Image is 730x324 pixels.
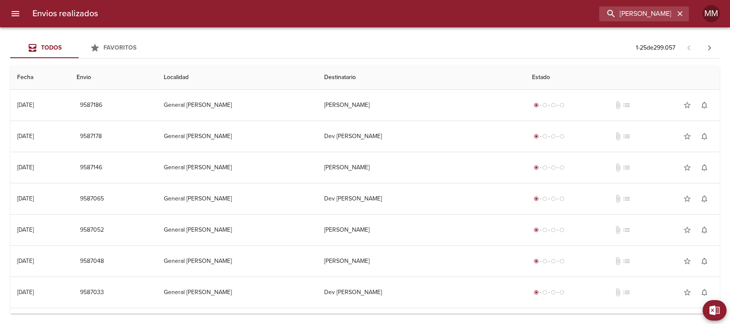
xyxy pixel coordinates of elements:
[683,132,692,141] span: star_border
[77,97,106,113] button: 9587186
[41,44,62,51] span: Todos
[534,259,539,264] span: radio_button_checked
[696,284,713,301] button: Activar notificaciones
[317,152,525,183] td: [PERSON_NAME]
[703,5,720,22] div: MM
[551,227,556,233] span: radio_button_unchecked
[317,121,525,152] td: Dev [PERSON_NAME]
[679,284,696,301] button: Agregar a favoritos
[542,259,547,264] span: radio_button_unchecked
[532,101,566,109] div: Generado
[80,287,104,298] span: 9587033
[534,165,539,170] span: radio_button_checked
[683,194,692,203] span: star_border
[622,101,631,109] span: No tiene pedido asociado
[700,132,709,141] span: notifications_none
[551,165,556,170] span: radio_button_unchecked
[679,159,696,176] button: Agregar a favoritos
[17,226,34,233] div: [DATE]
[542,103,547,108] span: radio_button_unchecked
[80,131,102,142] span: 9587178
[80,100,102,111] span: 9587186
[157,215,317,245] td: General [PERSON_NAME]
[80,194,104,204] span: 9587065
[534,227,539,233] span: radio_button_checked
[77,222,107,238] button: 9587052
[614,101,622,109] span: No tiene documentos adjuntos
[317,277,525,308] td: Dev [PERSON_NAME]
[551,259,556,264] span: radio_button_unchecked
[70,65,157,90] th: Envio
[614,288,622,297] span: No tiene documentos adjuntos
[700,101,709,109] span: notifications_none
[532,163,566,172] div: Generado
[679,43,699,52] span: Pagina anterior
[80,225,104,236] span: 9587052
[17,101,34,109] div: [DATE]
[103,44,136,51] span: Favoritos
[17,257,34,265] div: [DATE]
[622,132,631,141] span: No tiene pedido asociado
[683,257,692,265] span: star_border
[542,227,547,233] span: radio_button_unchecked
[77,285,107,300] button: 9587033
[77,191,107,207] button: 9587065
[696,253,713,270] button: Activar notificaciones
[157,183,317,214] td: General [PERSON_NAME]
[614,132,622,141] span: No tiene documentos adjuntos
[559,259,564,264] span: radio_button_unchecked
[614,163,622,172] span: No tiene documentos adjuntos
[696,221,713,239] button: Activar notificaciones
[551,196,556,201] span: radio_button_unchecked
[542,196,547,201] span: radio_button_unchecked
[614,257,622,265] span: No tiene documentos adjuntos
[532,288,566,297] div: Generado
[157,246,317,277] td: General [PERSON_NAME]
[534,103,539,108] span: radio_button_checked
[679,128,696,145] button: Agregar a favoritos
[551,134,556,139] span: radio_button_unchecked
[17,289,34,296] div: [DATE]
[551,290,556,295] span: radio_button_unchecked
[559,103,564,108] span: radio_button_unchecked
[679,221,696,239] button: Agregar a favoritos
[10,65,70,90] th: Fecha
[622,288,631,297] span: No tiene pedido asociado
[683,101,692,109] span: star_border
[17,195,34,202] div: [DATE]
[599,6,674,21] input: buscar
[700,257,709,265] span: notifications_none
[696,128,713,145] button: Activar notificaciones
[542,290,547,295] span: radio_button_unchecked
[700,163,709,172] span: notifications_none
[157,90,317,121] td: General [PERSON_NAME]
[77,160,106,176] button: 9587146
[317,215,525,245] td: [PERSON_NAME]
[532,194,566,203] div: Generado
[157,65,317,90] th: Localidad
[77,253,107,269] button: 9587048
[534,134,539,139] span: radio_button_checked
[679,190,696,207] button: Agregar a favoritos
[551,103,556,108] span: radio_button_unchecked
[699,38,720,58] span: Pagina siguiente
[559,290,564,295] span: radio_button_unchecked
[317,183,525,214] td: Dev [PERSON_NAME]
[17,164,34,171] div: [DATE]
[679,253,696,270] button: Agregar a favoritos
[317,65,525,90] th: Destinatario
[80,162,102,173] span: 9587146
[622,257,631,265] span: No tiene pedido asociado
[534,290,539,295] span: radio_button_checked
[679,97,696,114] button: Agregar a favoritos
[534,196,539,201] span: radio_button_checked
[525,65,720,90] th: Estado
[614,194,622,203] span: No tiene documentos adjuntos
[700,288,709,297] span: notifications_none
[559,196,564,201] span: radio_button_unchecked
[157,121,317,152] td: General [PERSON_NAME]
[157,152,317,183] td: General [PERSON_NAME]
[17,133,34,140] div: [DATE]
[700,194,709,203] span: notifications_none
[683,226,692,234] span: star_border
